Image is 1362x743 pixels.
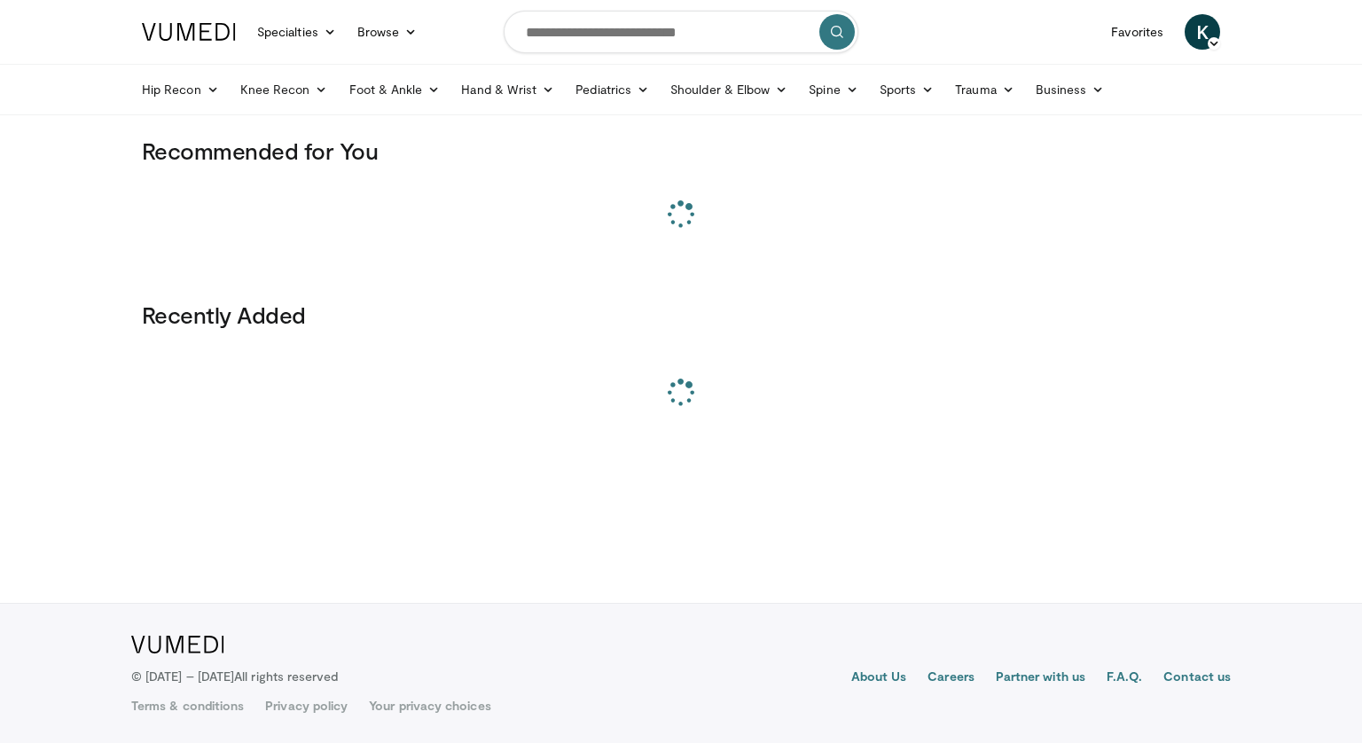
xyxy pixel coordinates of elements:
a: Business [1025,72,1115,107]
h3: Recently Added [142,301,1220,329]
img: VuMedi Logo [131,636,224,653]
a: F.A.Q. [1107,668,1142,689]
a: Careers [928,668,975,689]
span: All rights reserved [234,669,338,684]
p: © [DATE] – [DATE] [131,668,339,685]
a: Knee Recon [230,72,339,107]
a: Hand & Wrist [450,72,565,107]
a: About Us [851,668,907,689]
a: Partner with us [996,668,1085,689]
a: Pediatrics [565,72,660,107]
a: Your privacy choices [369,697,490,715]
a: Favorites [1100,14,1174,50]
a: Foot & Ankle [339,72,451,107]
a: Terms & conditions [131,697,244,715]
img: VuMedi Logo [142,23,236,41]
a: Privacy policy [265,697,348,715]
a: Sports [869,72,945,107]
a: Browse [347,14,428,50]
a: Contact us [1163,668,1231,689]
h3: Recommended for You [142,137,1220,165]
a: Shoulder & Elbow [660,72,798,107]
a: Spine [798,72,868,107]
a: K [1185,14,1220,50]
a: Hip Recon [131,72,230,107]
a: Specialties [247,14,347,50]
input: Search topics, interventions [504,11,858,53]
a: Trauma [944,72,1025,107]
